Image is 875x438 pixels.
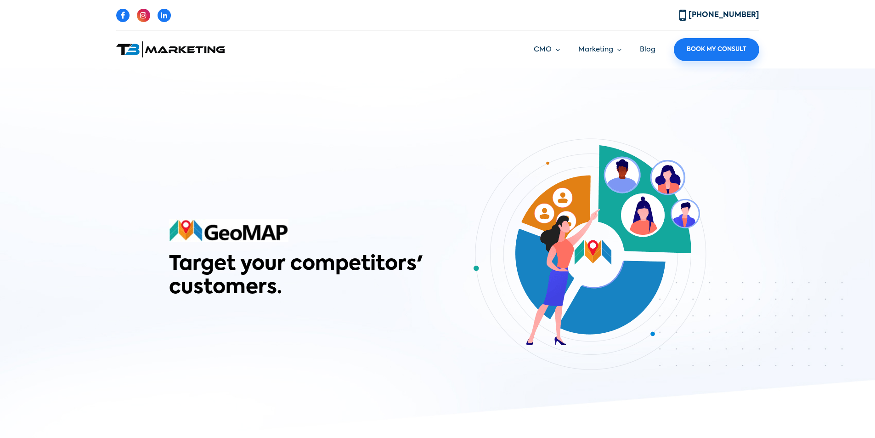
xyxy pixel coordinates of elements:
[674,38,759,61] a: Book My Consult
[169,253,431,300] h1: Target your competitors' customers.
[534,45,560,55] a: CMO
[679,11,759,19] a: [PHONE_NUMBER]
[578,45,621,55] a: Marketing
[116,41,225,57] img: T3 Marketing
[640,46,655,53] a: Blog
